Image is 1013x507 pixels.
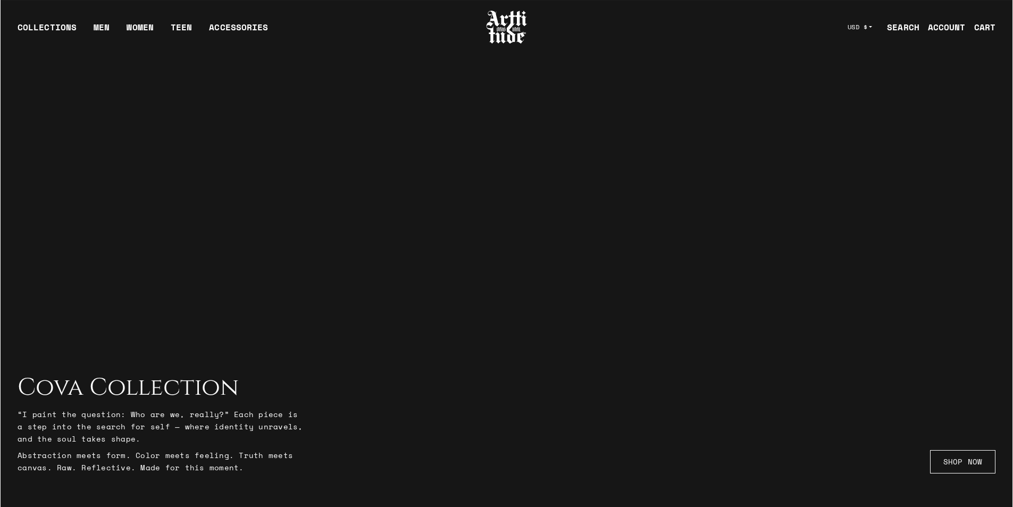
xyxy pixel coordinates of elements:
p: Abstraction meets form. Color meets feeling. Truth meets canvas. Raw. Reflective. Made for this m... [18,449,305,473]
img: Arttitude [485,9,528,45]
a: MEN [94,21,110,42]
ul: Main navigation [9,21,277,42]
a: Open cart [966,16,995,38]
a: WOMEN [127,21,154,42]
a: ACCOUNT [919,16,966,38]
a: TEEN [171,21,192,42]
a: SHOP NOW [930,450,995,473]
div: ACCESSORIES [209,21,268,42]
div: COLLECTIONS [18,21,77,42]
button: USD $ [841,15,879,39]
a: SEARCH [878,16,919,38]
p: “I paint the question: Who are we, really?” Each piece is a step into the search for self — where... [18,408,305,445]
div: CART [974,21,995,34]
h2: Cova Collection [18,374,305,402]
span: USD $ [848,23,868,31]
